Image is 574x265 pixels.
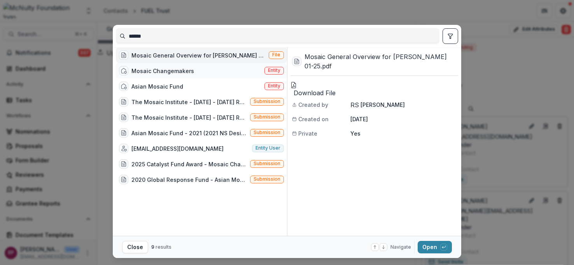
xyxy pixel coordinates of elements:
[254,114,280,120] span: Submission
[122,241,148,253] button: Close
[131,51,266,59] div: Mosaic General Overview for [PERSON_NAME] 01-25.pdf
[350,129,457,138] p: Yes
[131,98,247,106] div: The Mosaic Institute - [DATE] - [DATE] Response Fund
[443,28,458,44] button: toggle filters
[298,115,329,123] span: Created on
[131,67,194,75] div: Mosaic Changemakers
[151,244,154,250] span: 9
[298,101,328,109] span: Created by
[272,52,280,58] span: File
[254,130,280,135] span: Submission
[131,82,183,91] div: Asian Mosaic Fund
[255,145,280,151] span: Entity user
[268,83,280,89] span: Entity
[298,129,317,138] span: Private
[290,88,336,98] button: Download Mosaic General Overview for McNulty 01-25.pdf
[350,102,359,108] div: Renata Soto
[304,52,457,71] h3: Mosaic General Overview for [PERSON_NAME] 01-25.pdf
[131,145,224,153] div: [EMAIL_ADDRESS][DOMAIN_NAME]
[350,115,457,123] p: [DATE]
[360,101,405,109] p: [PERSON_NAME]
[131,160,247,168] div: 2025 Catalyst Fund Award - Mosaic Changemakers (2025 Catalyst Fund Award)
[131,129,247,137] div: Asian Mosaic Fund - 2021 (2021 NS Designation contribution through the CultureTrust [GEOGRAPHIC_D...
[254,176,280,182] span: Submission
[156,244,171,250] span: results
[418,241,452,253] button: Open
[390,244,411,251] span: Navigate
[254,99,280,104] span: Submission
[254,161,280,166] span: Submission
[131,176,247,184] div: 2020 Global Response Fund - Asian Mosaic Fund-05/03/2020-05/03/2021
[268,68,280,73] span: Entity
[131,113,247,122] div: The Mosaic Institute - [DATE] - [DATE] Response Fund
